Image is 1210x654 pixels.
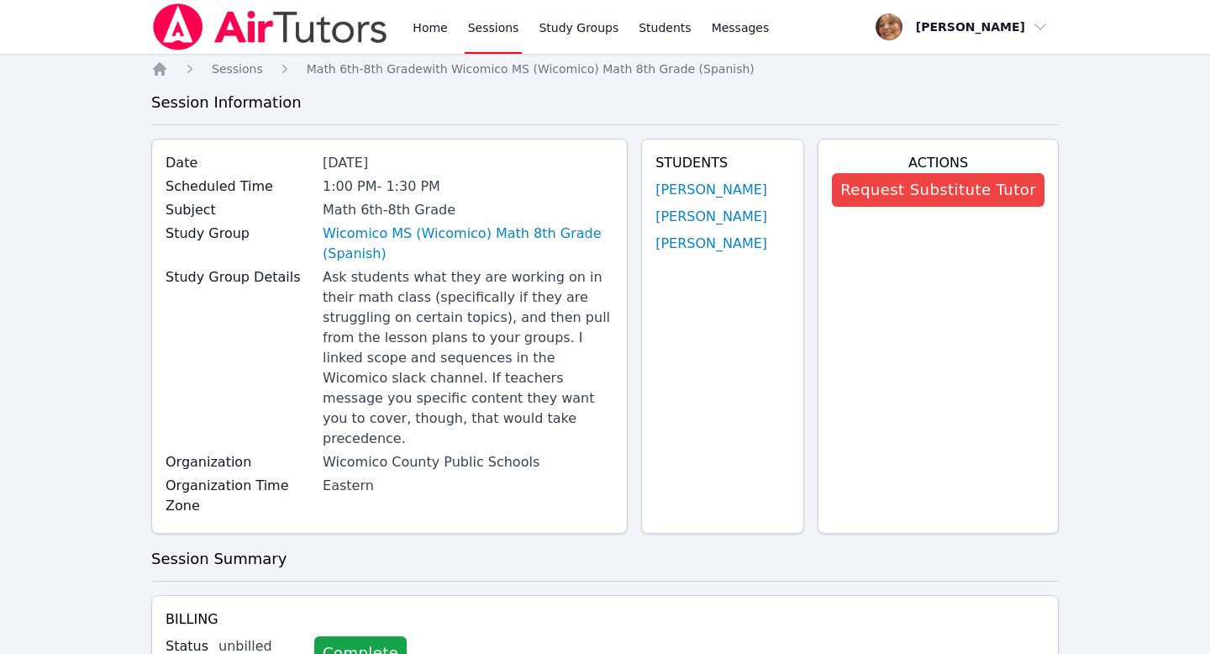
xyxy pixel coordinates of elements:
[166,200,313,220] label: Subject
[655,234,767,254] a: [PERSON_NAME]
[323,177,613,197] div: 1:00 PM - 1:30 PM
[166,153,313,173] label: Date
[323,267,613,449] div: Ask students what they are working on in their math class (specifically if they are struggling on...
[151,547,1059,571] h3: Session Summary
[655,180,767,200] a: [PERSON_NAME]
[166,476,313,516] label: Organization Time Zone
[307,62,755,76] span: Math 6th-8th Grade with Wicomico MS (Wicomico) Math 8th Grade (Spanish)
[212,62,263,76] span: Sessions
[166,267,313,287] label: Study Group Details
[166,177,313,197] label: Scheduled Time
[212,61,263,77] a: Sessions
[655,153,790,173] h4: Students
[323,200,613,220] div: Math 6th-8th Grade
[323,452,613,472] div: Wicomico County Public Schools
[323,153,613,173] div: [DATE]
[151,91,1059,114] h3: Session Information
[655,207,767,227] a: [PERSON_NAME]
[712,19,770,36] span: Messages
[307,61,755,77] a: Math 6th-8th Gradewith Wicomico MS (Wicomico) Math 8th Grade (Spanish)
[151,3,389,50] img: Air Tutors
[166,452,313,472] label: Organization
[323,476,613,496] div: Eastern
[151,61,1059,77] nav: Breadcrumb
[323,224,613,264] a: Wicomico MS (Wicomico) Math 8th Grade (Spanish)
[166,224,313,244] label: Study Group
[166,609,1044,630] h4: Billing
[832,173,1044,207] button: Request Substitute Tutor
[832,153,1044,173] h4: Actions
